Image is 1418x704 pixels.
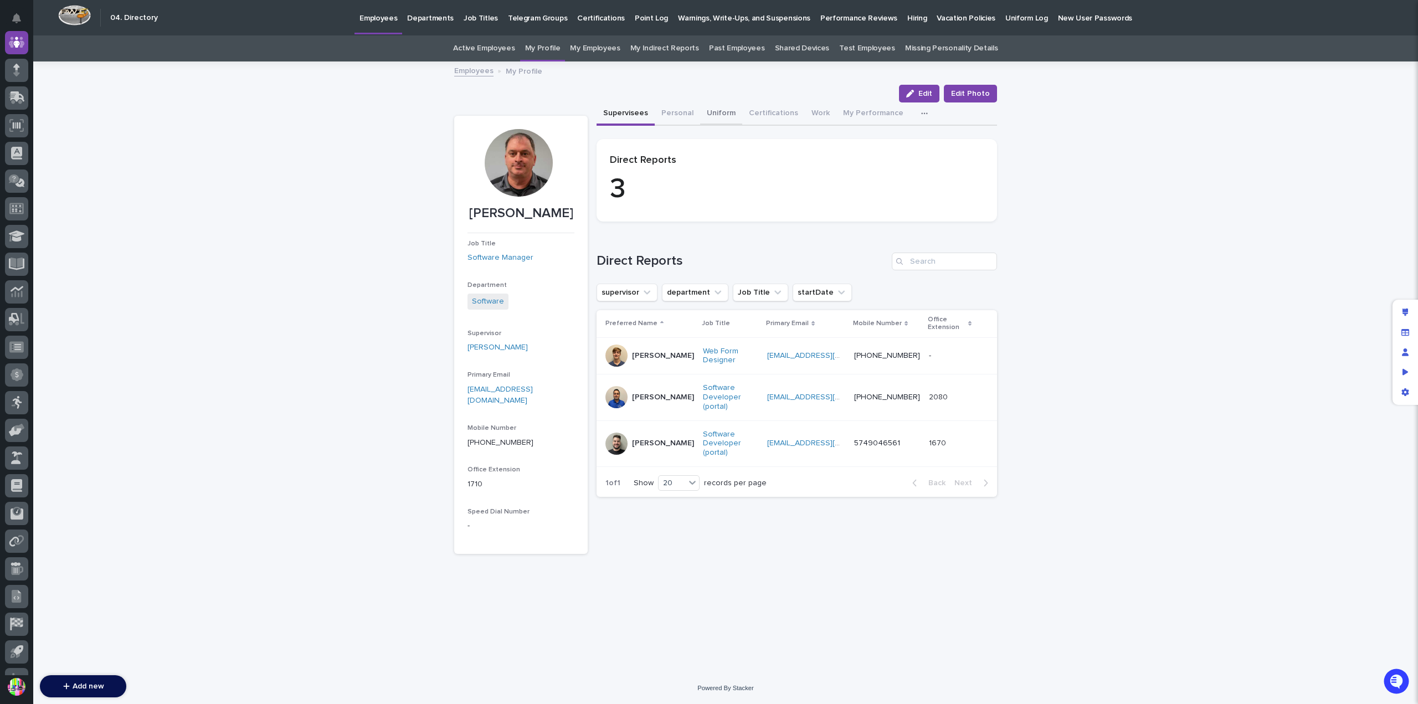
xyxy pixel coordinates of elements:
button: Job Title [733,284,788,301]
a: [PHONE_NUMBER] [854,352,920,359]
button: Certifications [742,102,805,126]
a: [EMAIL_ADDRESS][DOMAIN_NAME] [767,393,892,401]
a: 5749046561 [854,439,900,447]
span: [PERSON_NAME] [34,219,90,228]
button: supervisor [597,284,657,301]
a: 📖Help Docs [7,260,65,280]
a: Powered By Stacker [697,685,753,691]
a: Software Manager [467,252,533,264]
button: Notifications [5,7,28,30]
span: Pylon [110,292,134,300]
div: Edit layout [1395,302,1415,322]
p: 1710 [467,479,574,490]
span: Department [467,282,507,289]
div: We're offline, we will be back soon! [50,134,167,143]
span: • [92,189,96,198]
p: My Profile [506,64,542,76]
a: Web Form Designer [703,347,758,366]
p: 1670 [929,436,948,448]
button: Work [805,102,836,126]
span: Speed Dial Number [467,508,530,515]
a: [EMAIL_ADDRESS][DOMAIN_NAME] [767,439,892,447]
img: Brittany [11,178,29,196]
tr: [PERSON_NAME]Software Developer (portal) [EMAIL_ADDRESS][DOMAIN_NAME] [PHONE_NUMBER]20802080 [597,374,997,420]
p: [PERSON_NAME] [632,439,694,448]
button: Next [950,478,997,488]
span: • [92,219,96,228]
iframe: Open customer support [1383,667,1412,697]
span: Job Title [467,240,496,247]
div: Preview as [1395,362,1415,382]
a: [PHONE_NUMBER] [467,439,533,446]
div: Manage fields and data [1395,322,1415,342]
input: Search [892,253,997,270]
span: [PERSON_NAME] [34,189,90,198]
button: Personal [655,102,700,126]
a: Missing Personality Details [905,35,998,61]
a: [EMAIL_ADDRESS][DOMAIN_NAME] [767,352,892,359]
span: [DATE] [98,189,121,198]
a: My Profile [525,35,561,61]
h2: 04. Directory [110,13,158,23]
div: App settings [1395,382,1415,402]
img: 1736555164131-43832dd5-751b-4058-ba23-39d91318e5a0 [22,189,31,198]
a: Powered byPylon [78,291,134,300]
span: Back [922,479,946,487]
img: Brittany Wendell [11,208,29,226]
a: Software [472,296,504,307]
button: Supervisees [597,102,655,126]
a: [EMAIL_ADDRESS][DOMAIN_NAME] [467,386,533,405]
p: [PERSON_NAME] [467,205,574,222]
img: Stacker [11,11,33,33]
span: Mobile Number [467,425,516,431]
a: Past Employees [709,35,765,61]
button: department [662,284,728,301]
span: Edit [918,90,932,97]
p: Preferred Name [605,317,657,330]
p: 3 [610,173,984,206]
tr: [PERSON_NAME]Software Developer (portal) [EMAIL_ADDRESS][DOMAIN_NAME] 574904656116701670 [597,420,997,466]
p: 1 of 1 [597,470,629,497]
p: Office Extension [928,314,965,334]
a: Employees [454,64,494,76]
span: Supervisor [467,330,501,337]
button: Add new [40,675,126,697]
button: Uniform [700,102,742,126]
a: Active Employees [453,35,515,61]
button: Edit Photo [944,85,997,102]
p: - [467,520,574,532]
div: 📖 [11,266,20,275]
button: Start new chat [188,126,202,140]
span: Primary Email [467,372,510,378]
a: My Indirect Reports [630,35,699,61]
p: 2080 [929,390,950,402]
p: Direct Reports [610,155,984,167]
h1: Direct Reports [597,253,887,269]
button: startDate [793,284,852,301]
a: Software Developer (portal) [703,430,758,458]
div: 20 [659,477,685,489]
p: records per page [704,479,767,488]
a: [PERSON_NAME] [467,342,528,353]
span: Next [954,479,979,487]
img: 1736555164131-43832dd5-751b-4058-ba23-39d91318e5a0 [22,219,31,228]
button: See all [172,159,202,172]
a: My Employees [570,35,620,61]
p: - [929,349,933,361]
span: Office Extension [467,466,520,473]
p: Primary Email [766,317,809,330]
p: Job Title [702,317,730,330]
a: Shared Devices [775,35,830,61]
a: Test Employees [839,35,895,61]
tr: [PERSON_NAME]Web Form Designer [EMAIL_ADDRESS][DOMAIN_NAME] [PHONE_NUMBER]-- [597,337,997,374]
button: Back [903,478,950,488]
p: Welcome 👋 [11,44,202,61]
input: Clear [29,89,183,100]
p: Show [634,479,654,488]
span: [DATE] [98,219,121,228]
div: Start new chat [50,123,182,134]
button: users-avatar [5,675,28,698]
button: Edit [899,85,939,102]
span: Edit Photo [951,88,990,99]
